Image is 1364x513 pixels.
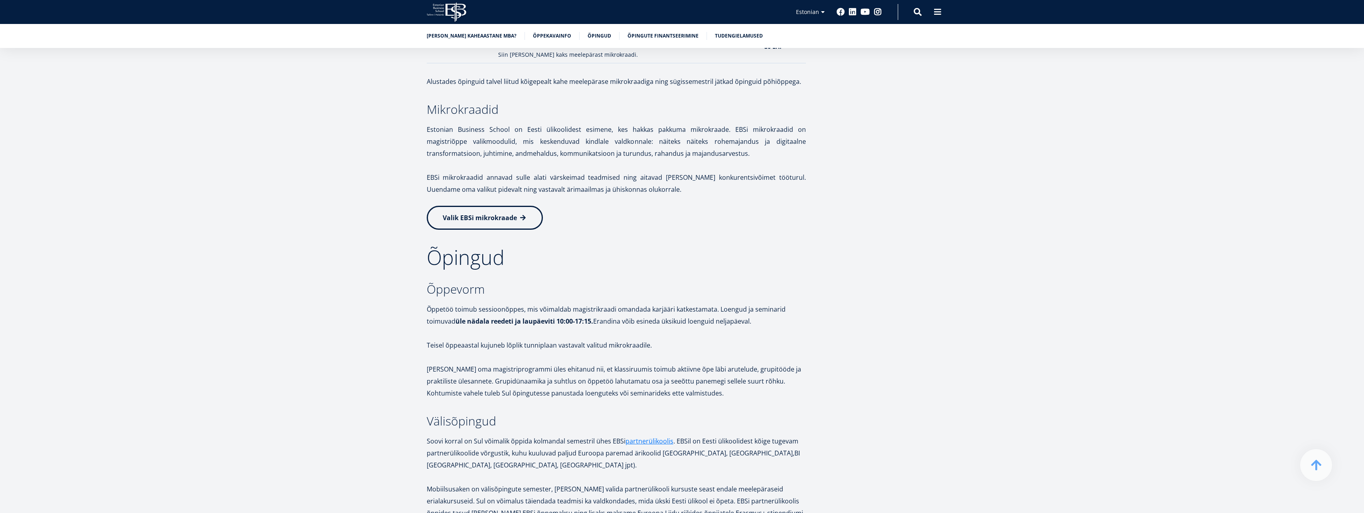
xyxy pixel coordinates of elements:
[849,8,857,16] a: Linkedin
[427,363,806,399] p: [PERSON_NAME] oma magistriprogrammi üles ehitanud nii, et klassiruumis toimub aktiivne õpe läbi a...
[837,8,845,16] a: Facebook
[427,303,806,327] p: Õppetöö toimub sessioonõppes, mis võimaldab magistrikraadi omandada karjääri katkestamata. Loengu...
[793,449,794,457] b: ,
[2,99,7,105] input: Tehnoloogia ja innovatsiooni juhtimine (MBA)
[190,0,226,8] span: Perekonnanimi
[626,435,673,447] a: partnerülikoolis
[2,89,7,94] input: Kaheaastane MBA
[427,171,806,195] p: EBSi mikrokraadid annavad sulle alati värskeimad teadmised ning aitavad [PERSON_NAME] konkurentsi...
[9,99,117,106] span: Tehnoloogia ja innovatsiooni juhtimine (MBA)
[443,213,517,222] span: Valik EBSi mikrokraade
[455,317,593,326] strong: üle nädala reedeti ja laupäeviti 10:00-17:15.
[9,89,52,96] span: Kaheaastane MBA
[427,123,806,159] p: Estonian Business School on Eesti ülikoolidest esimene, kes hakkas pakkuma mikrokraade. EBSi mikr...
[2,79,7,84] input: Üheaastane eestikeelne MBA
[427,206,543,230] a: Valik EBSi mikrokraade
[427,103,806,115] h3: Mikrokraadid
[427,76,806,87] p: Alustades õpinguid talvel liitud kõigepealt kahe meelepärase mikrokraadiga ning sügissemestril jä...
[861,8,870,16] a: Youtube
[427,32,517,40] a: [PERSON_NAME] kaheaastane MBA?
[427,283,806,295] h3: Õppevorm
[588,32,611,40] a: Õpingud
[628,32,699,40] a: Õpingute finantseerimine
[427,339,806,351] p: Teisel õppeaastal kujuneb lõplik tunniplaan vastavalt valitud mikrokraadile.
[427,415,806,427] h3: Välisõpingud
[498,51,756,59] p: Siin [PERSON_NAME] kaks meelepärast mikrokraadi.
[715,32,763,40] a: Tudengielamused
[427,247,806,267] h2: Õpingud
[9,78,78,85] span: Üheaastane eestikeelne MBA
[427,435,806,471] p: Soovi korral on Sul võimalik õppida kolmandal semestril ühes EBSi . EBSil on Eesti ülikoolidest k...
[874,8,882,16] a: Instagram
[533,32,571,40] a: Õppekavainfo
